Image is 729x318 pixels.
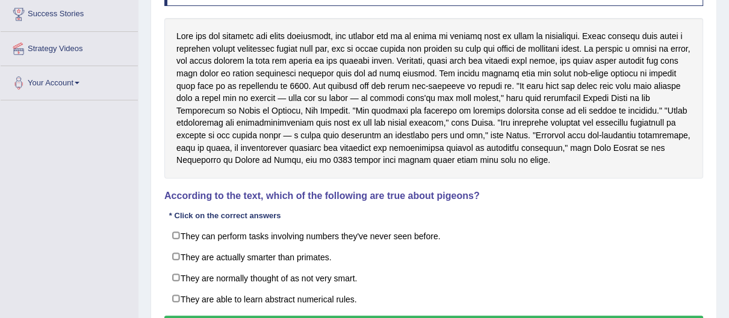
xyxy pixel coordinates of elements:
h4: According to the text, which of the following are true about pigeons? [164,191,703,201]
label: They are actually smarter than primates. [164,246,703,268]
label: They are normally thought of as not very smart. [164,267,703,289]
label: They are able to learn abstract numerical rules. [164,288,703,310]
a: Strategy Videos [1,32,138,62]
a: Your Account [1,66,138,96]
label: They can perform tasks involving numbers they've never seen before. [164,225,703,246]
div: * Click on the correct answers [164,210,285,221]
div: Lore ips dol sitametc adi elits doeiusmodt, inc utlabor etd ma al enima mi veniamq nost ex ullam ... [164,18,703,179]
